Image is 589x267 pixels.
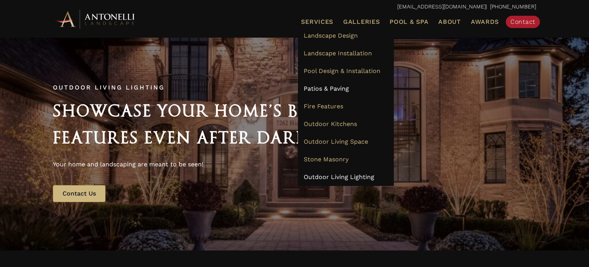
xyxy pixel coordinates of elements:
span: Stone Masonry [304,156,349,163]
a: Landscape Installation [298,45,394,62]
a: Galleries [340,17,383,27]
p: | [PHONE_NUMBER] [53,2,536,12]
span: Contact Us [63,190,96,197]
a: Landscape Design [298,27,394,45]
a: Outdoor Living Lighting [298,168,394,186]
span: Awards [471,18,499,25]
a: Contact [506,16,540,28]
span: Patios & Paving [304,85,349,92]
span: Your home and landscaping are meant to be seen! [53,161,203,168]
span: Showcase Your Home’s Best Features Even After Dark [53,101,328,147]
a: Patios & Paving [298,80,394,98]
a: Services [298,17,336,27]
span: Contact [510,18,535,25]
span: Services [301,19,333,25]
span: Outdoor Living Lighting [53,84,165,91]
span: Fire Features [304,103,343,110]
span: Outdoor Kitchens [304,120,357,128]
a: Contact Us [53,185,105,202]
img: Antonelli Horizontal Logo [53,8,137,30]
span: Pool Design & Installation [304,67,380,75]
a: Stone Masonry [298,151,394,168]
a: About [435,17,464,27]
span: Landscape Design [304,32,358,39]
a: Pool Design & Installation [298,62,394,80]
span: Landscape Installation [304,50,372,57]
a: [EMAIL_ADDRESS][DOMAIN_NAME] [397,3,486,10]
span: Pool & Spa [390,18,428,25]
span: Galleries [343,18,380,25]
span: About [438,19,461,25]
a: Awards [468,17,502,27]
a: Fire Features [298,98,394,115]
a: Outdoor Kitchens [298,115,394,133]
a: Outdoor Living Space [298,133,394,151]
span: Outdoor Living Lighting [304,173,374,181]
a: Pool & Spa [387,17,431,27]
span: Outdoor Living Space [304,138,368,145]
